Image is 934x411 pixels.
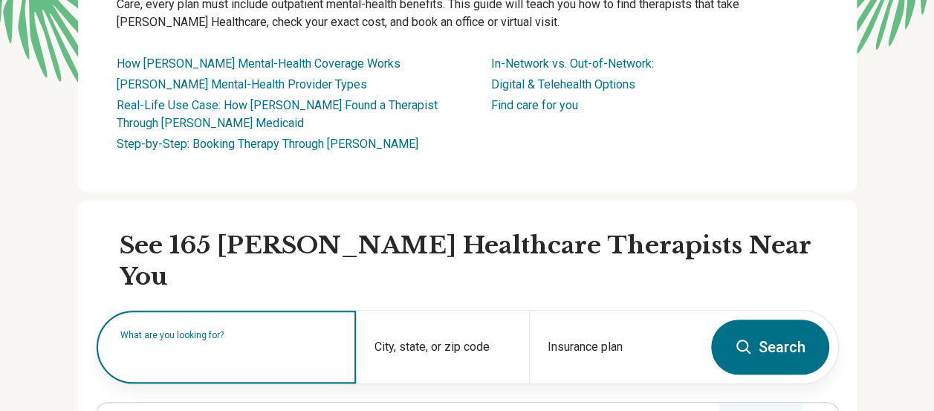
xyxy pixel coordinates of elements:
button: Search [711,320,829,375]
h2: See 165 [PERSON_NAME] Healthcare Therapists Near You [120,230,839,292]
a: [PERSON_NAME] Mental-Health Provider Types [117,77,367,91]
a: How [PERSON_NAME] Mental-Health Coverage Works [117,56,400,71]
a: Real-Life Use Case: How [PERSON_NAME] Found a Therapist Through [PERSON_NAME] Medicaid [117,98,438,130]
a: Find care for you [491,98,578,112]
a: Digital & Telehealth Options [491,77,635,91]
a: Step-by-Step: Booking Therapy Through [PERSON_NAME] [117,137,418,151]
label: What are you looking for? [120,331,338,340]
a: In-Network vs. Out-of-Network: [491,56,654,71]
